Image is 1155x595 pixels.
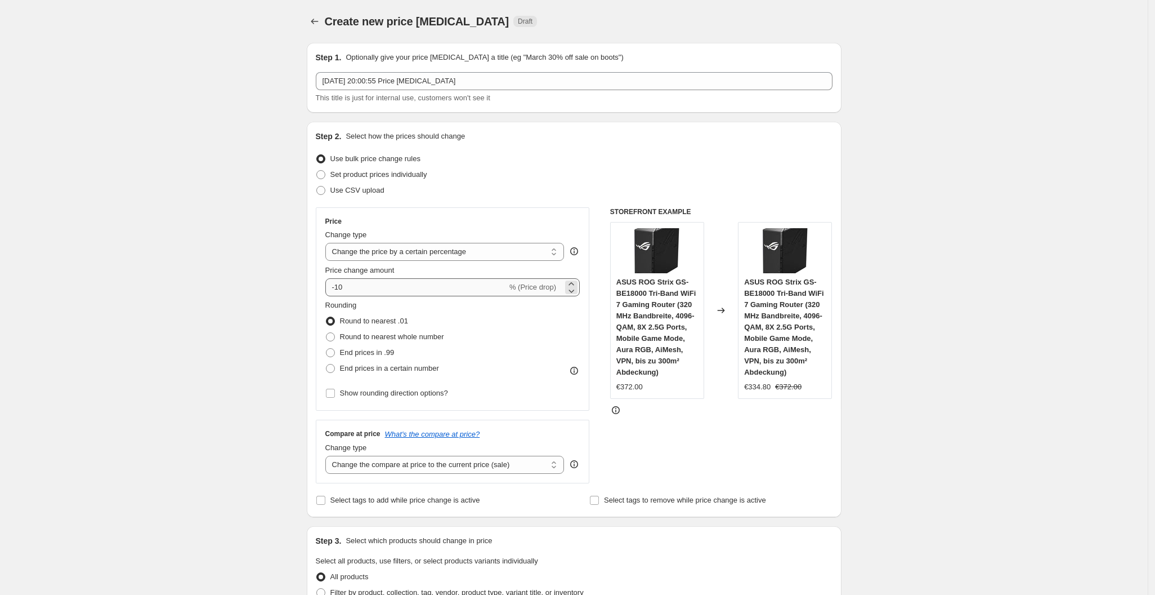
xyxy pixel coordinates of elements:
span: Select tags to add while price change is active [330,496,480,504]
div: €334.80 [744,381,771,393]
h3: Price [325,217,342,226]
span: End prices in a certain number [340,364,439,372]
strike: €372.00 [775,381,802,393]
h2: Step 2. [316,131,342,142]
button: What's the compare at price? [385,430,480,438]
span: Round to nearest .01 [340,317,408,325]
span: This title is just for internal use, customers won't see it [316,94,490,102]
input: 30% off holiday sale [316,72,832,90]
span: Use CSV upload [330,186,384,194]
span: Use bulk price change rules [330,154,420,163]
h2: Step 1. [316,52,342,63]
span: Round to nearest whole number [340,332,444,341]
img: 61c5Sfkh6RL._AC_SL1500_80x.jpg [634,228,679,273]
div: help [568,246,580,257]
div: €372.00 [616,381,643,393]
span: ASUS ROG Strix GS-BE18000 Tri-Band WiFi 7 Gaming Router (320 MHz Bandbreite, 4096-QAM, 8X 2.5G Po... [616,278,696,376]
span: Price change amount [325,266,395,274]
h3: Compare at price [325,429,380,438]
span: % (Price drop) [509,283,556,291]
h6: STOREFRONT EXAMPLE [610,207,832,216]
input: -15 [325,278,507,296]
span: Change type [325,230,367,239]
span: Create new price [MEDICAL_DATA] [325,15,509,28]
p: Select how the prices should change [346,131,465,142]
span: Set product prices individually [330,170,427,179]
div: help [568,459,580,470]
span: ASUS ROG Strix GS-BE18000 Tri-Band WiFi 7 Gaming Router (320 MHz Bandbreite, 4096-QAM, 8X 2.5G Po... [744,278,823,376]
span: All products [330,572,369,581]
h2: Step 3. [316,535,342,547]
span: End prices in .99 [340,348,395,357]
span: Change type [325,443,367,452]
p: Optionally give your price [MEDICAL_DATA] a title (eg "March 30% off sale on boots") [346,52,623,63]
button: Price change jobs [307,14,323,29]
span: Draft [518,17,532,26]
span: Select all products, use filters, or select products variants individually [316,557,538,565]
span: Show rounding direction options? [340,389,448,397]
span: Rounding [325,301,357,309]
p: Select which products should change in price [346,535,492,547]
img: 61c5Sfkh6RL._AC_SL1500_80x.jpg [763,228,808,273]
span: Select tags to remove while price change is active [604,496,766,504]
